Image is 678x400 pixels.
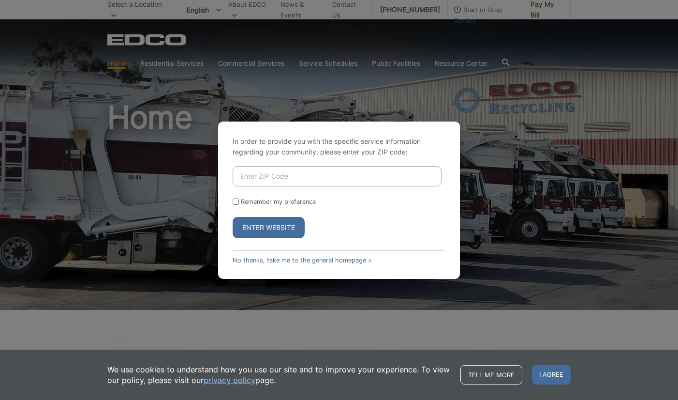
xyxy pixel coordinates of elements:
p: In order to provide you with the specific service information regarding your community, please en... [233,136,445,157]
p: We use cookies to understand how you use our site and to improve your experience. To view our pol... [107,364,451,385]
a: No thanks, take me to the general homepage > [233,257,372,264]
span: I agree [532,365,571,385]
a: privacy policy [204,375,255,385]
a: Tell me more [460,365,522,385]
button: Enter Website [233,217,305,238]
input: Enter ZIP Code [233,166,442,186]
label: Remember my preference [241,198,316,205]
